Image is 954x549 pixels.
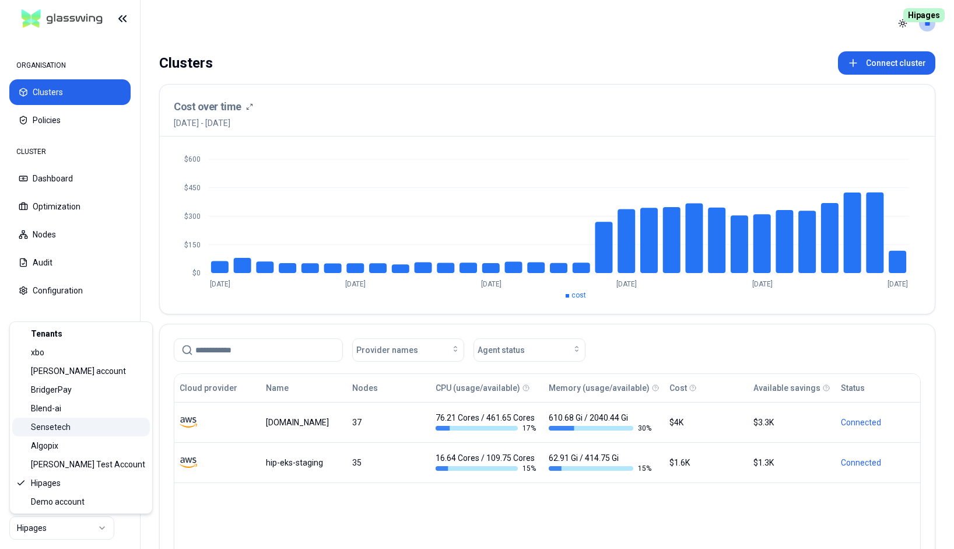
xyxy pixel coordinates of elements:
span: xbo [31,347,44,358]
span: Demo account [31,496,85,508]
span: BridgerPay [31,384,72,396]
span: Hipages [31,477,61,489]
span: Sensetech [31,421,71,433]
span: [PERSON_NAME] account [31,365,126,377]
span: Algopix [31,440,58,452]
span: [PERSON_NAME] Test Account [31,459,145,470]
div: Tenants [12,324,150,343]
span: Blend-ai [31,403,61,414]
